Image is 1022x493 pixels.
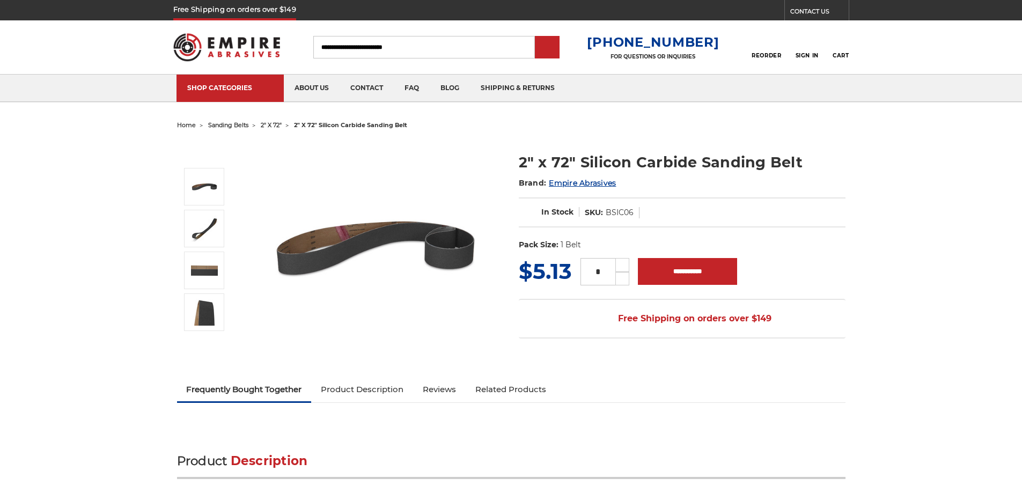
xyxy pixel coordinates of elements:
img: 2" x 72" Silicon Carbide File Belt [269,141,483,355]
a: faq [394,75,430,102]
a: about us [284,75,340,102]
a: home [177,121,196,129]
img: 2" x 72" Silicon Carbide File Belt [191,173,218,200]
a: [PHONE_NUMBER] [587,34,719,50]
span: In Stock [541,207,574,217]
div: SHOP CATEGORIES [187,84,273,92]
span: Reorder [752,52,781,59]
span: Cart [833,52,849,59]
a: Empire Abrasives [549,178,616,188]
dd: 1 Belt [561,239,581,251]
img: Empire Abrasives [173,26,281,68]
span: Product [177,453,227,468]
a: CONTACT US [790,5,849,20]
dd: BSIC06 [606,207,634,218]
span: $5.13 [519,258,572,284]
img: 2" x 72" Sanding Belt SC [191,257,218,284]
span: Sign In [796,52,819,59]
a: contact [340,75,394,102]
a: Product Description [311,378,413,401]
img: 2" x 72" - Silicon Carbide Sanding Belt [191,299,218,326]
a: 2" x 72" [261,121,282,129]
dt: SKU: [585,207,603,218]
a: Frequently Bought Together [177,378,312,401]
a: Reviews [413,378,466,401]
img: 2" x 72" Silicon Carbide Sanding Belt [191,215,218,242]
input: Submit [536,37,558,58]
a: Cart [833,35,849,59]
span: 2" x 72" silicon carbide sanding belt [294,121,407,129]
p: FOR QUESTIONS OR INQUIRIES [587,53,719,60]
a: Reorder [752,35,781,58]
span: Description [231,453,308,468]
a: sanding belts [208,121,248,129]
h1: 2" x 72" Silicon Carbide Sanding Belt [519,152,845,173]
span: Free Shipping on orders over $149 [592,308,771,329]
dt: Pack Size: [519,239,558,251]
a: blog [430,75,470,102]
a: Related Products [466,378,556,401]
span: Brand: [519,178,547,188]
a: shipping & returns [470,75,565,102]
